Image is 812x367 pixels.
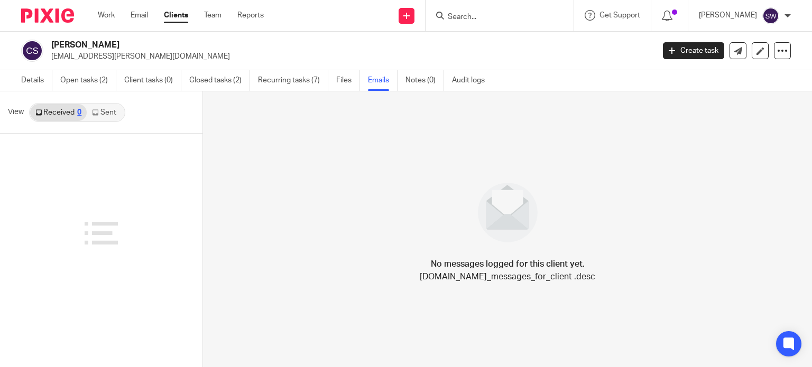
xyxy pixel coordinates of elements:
[8,107,24,118] span: View
[699,10,757,21] p: [PERSON_NAME]
[98,10,115,21] a: Work
[447,13,542,22] input: Search
[237,10,264,21] a: Reports
[124,70,181,91] a: Client tasks (0)
[431,258,585,270] h4: No messages logged for this client yet.
[51,51,647,62] p: [EMAIL_ADDRESS][PERSON_NAME][DOMAIN_NAME]
[30,104,87,121] a: Received0
[471,176,545,249] img: image
[77,109,81,116] div: 0
[336,70,360,91] a: Files
[420,270,595,283] p: [DOMAIN_NAME]_messages_for_client .desc
[21,8,74,23] img: Pixie
[405,70,444,91] a: Notes (0)
[258,70,328,91] a: Recurring tasks (7)
[87,104,124,121] a: Sent
[452,70,493,91] a: Audit logs
[21,40,43,62] img: svg%3E
[21,70,52,91] a: Details
[204,10,222,21] a: Team
[164,10,188,21] a: Clients
[189,70,250,91] a: Closed tasks (2)
[368,70,398,91] a: Emails
[762,7,779,24] img: svg%3E
[51,40,528,51] h2: [PERSON_NAME]
[599,12,640,19] span: Get Support
[131,10,148,21] a: Email
[663,42,724,59] a: Create task
[60,70,116,91] a: Open tasks (2)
